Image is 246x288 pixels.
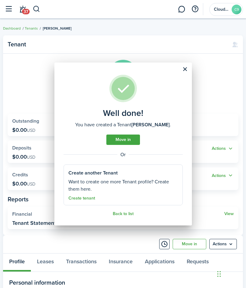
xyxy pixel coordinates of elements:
iframe: Chat Widget [215,259,246,288]
well-done-section-title: Create another Tenant [68,169,118,177]
button: Close modal [180,64,190,74]
b: [PERSON_NAME] [131,121,170,128]
well-done-section-description: Want to create one more Tenant profile? Create them here. [68,178,178,193]
a: Back to list [113,211,134,216]
well-done-title: Well done! [103,108,143,118]
div: Drag [217,265,221,283]
well-done-separator: Or [64,151,183,158]
well-done-description: You have created a Tenant . [75,121,171,128]
a: Create tenant [68,196,95,201]
a: Move in [106,135,140,145]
